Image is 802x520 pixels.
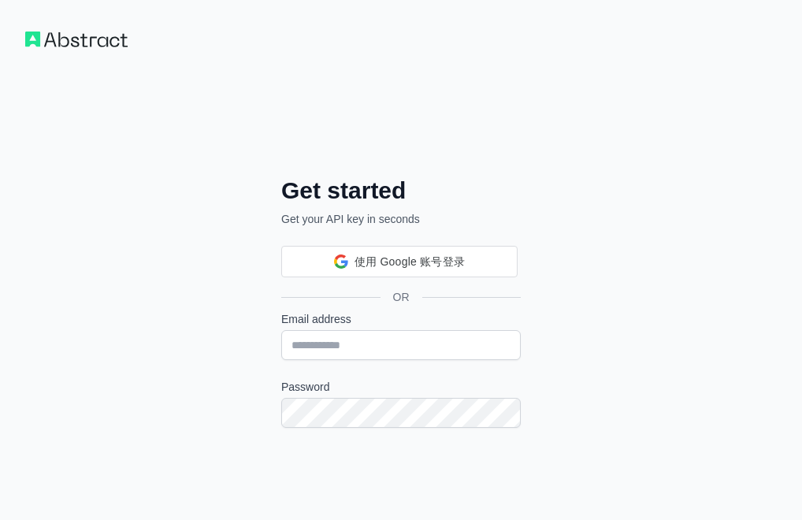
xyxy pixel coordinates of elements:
img: Workflow [25,32,128,47]
label: Email address [281,311,521,327]
div: 使用 Google 账号登录 [281,246,518,277]
iframe: reCAPTCHA [281,447,521,508]
h2: Get started [281,176,521,205]
span: 使用 Google 账号登录 [355,254,465,270]
label: Password [281,379,521,395]
p: Get your API key in seconds [281,211,521,227]
span: OR [381,289,422,305]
